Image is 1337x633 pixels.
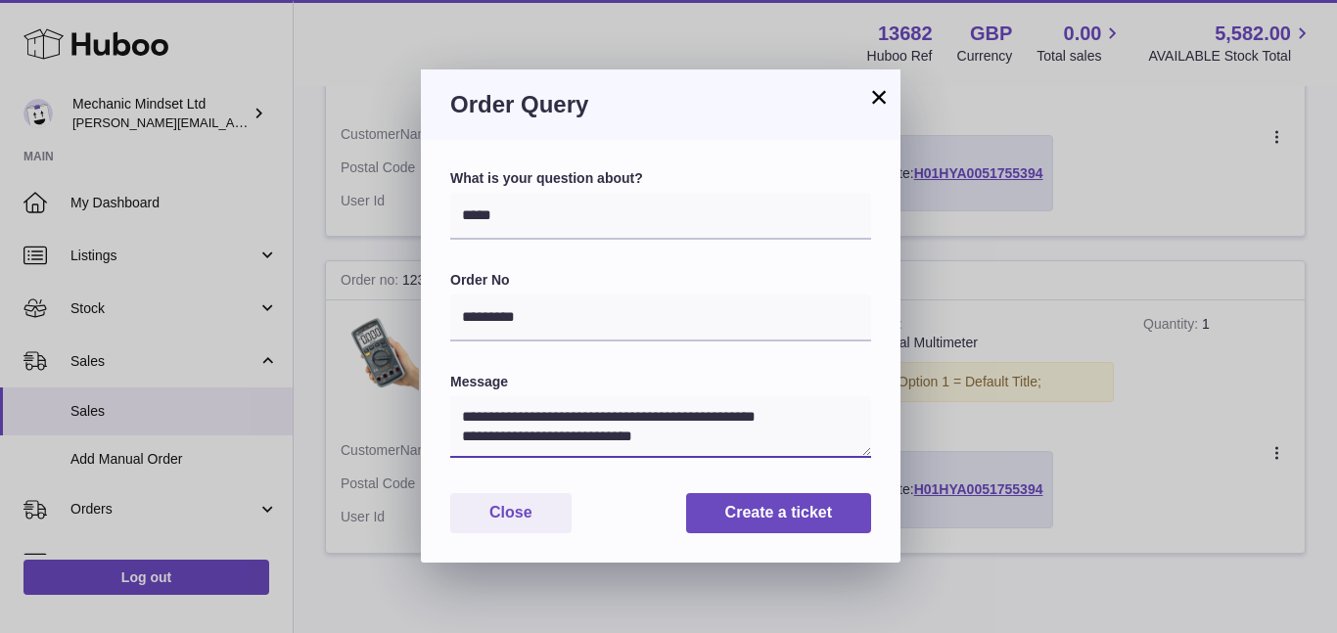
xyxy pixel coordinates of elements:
[450,169,871,188] label: What is your question about?
[867,85,891,109] button: ×
[450,271,871,290] label: Order No
[686,493,871,533] button: Create a ticket
[450,373,871,391] label: Message
[450,493,572,533] button: Close
[450,89,871,120] h3: Order Query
